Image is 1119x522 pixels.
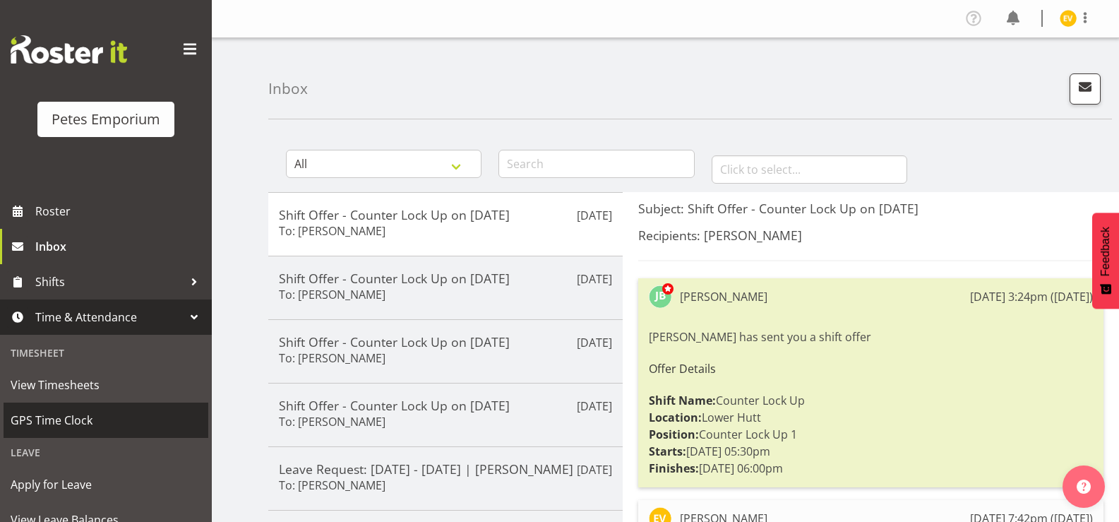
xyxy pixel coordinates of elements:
[712,155,907,184] input: Click to select...
[498,150,694,178] input: Search
[279,207,612,223] h5: Shift Offer - Counter Lock Up on [DATE]
[35,201,205,222] span: Roster
[4,403,208,438] a: GPS Time Clock
[577,271,612,287] p: [DATE]
[4,367,208,403] a: View Timesheets
[1077,480,1091,494] img: help-xxl-2.png
[638,227,1103,243] h5: Recipients: [PERSON_NAME]
[279,351,385,365] h6: To: [PERSON_NAME]
[268,81,308,97] h4: Inbox
[279,415,385,429] h6: To: [PERSON_NAME]
[279,271,612,286] h5: Shift Offer - Counter Lock Up on [DATE]
[4,438,208,467] div: Leave
[649,325,1093,480] div: [PERSON_NAME] has sent you a shift offer Counter Lock Up Lower Hutt Counter Lock Up 1 [DATE] 05:3...
[35,271,184,292] span: Shifts
[649,393,716,408] strong: Shift Name:
[4,467,208,502] a: Apply for Leave
[11,474,201,495] span: Apply for Leave
[638,201,1103,216] h5: Subject: Shift Offer - Counter Lock Up on [DATE]
[35,236,205,257] span: Inbox
[577,334,612,351] p: [DATE]
[279,398,612,413] h5: Shift Offer - Counter Lock Up on [DATE]
[649,362,1093,375] h6: Offer Details
[11,374,201,396] span: View Timesheets
[970,288,1093,305] div: [DATE] 3:24pm ([DATE])
[279,461,612,477] h5: Leave Request: [DATE] - [DATE] | [PERSON_NAME]
[577,207,612,224] p: [DATE]
[1099,227,1112,276] span: Feedback
[577,398,612,415] p: [DATE]
[279,224,385,238] h6: To: [PERSON_NAME]
[649,410,702,425] strong: Location:
[4,338,208,367] div: Timesheet
[680,288,767,305] div: [PERSON_NAME]
[649,461,699,476] strong: Finishes:
[279,334,612,350] h5: Shift Offer - Counter Lock Up on [DATE]
[279,478,385,492] h6: To: [PERSON_NAME]
[649,427,699,442] strong: Position:
[11,35,127,64] img: Rosterit website logo
[649,285,671,308] img: jodine-bunn132.jpg
[577,461,612,478] p: [DATE]
[279,287,385,302] h6: To: [PERSON_NAME]
[1092,213,1119,309] button: Feedback - Show survey
[11,410,201,431] span: GPS Time Clock
[649,444,686,459] strong: Starts:
[52,109,160,130] div: Petes Emporium
[1060,10,1077,27] img: eva-vailini10223.jpg
[35,307,184,328] span: Time & Attendance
